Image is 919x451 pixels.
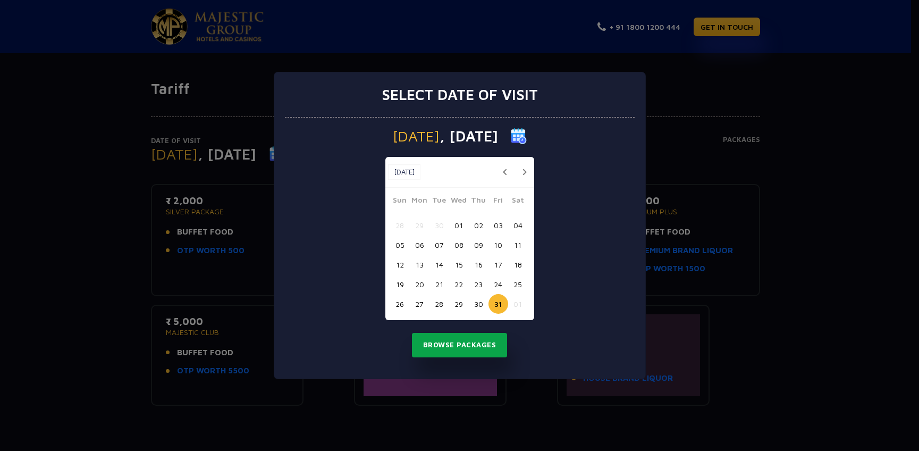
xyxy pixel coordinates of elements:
[508,235,528,255] button: 11
[508,215,528,235] button: 04
[429,215,449,235] button: 30
[440,129,498,144] span: , [DATE]
[511,128,527,144] img: calender icon
[429,235,449,255] button: 07
[449,274,469,294] button: 22
[469,294,488,314] button: 30
[488,294,508,314] button: 31
[449,235,469,255] button: 08
[429,255,449,274] button: 14
[508,194,528,209] span: Sat
[412,333,508,357] button: Browse Packages
[508,274,528,294] button: 25
[429,294,449,314] button: 28
[390,235,410,255] button: 05
[429,194,449,209] span: Tue
[508,255,528,274] button: 18
[488,194,508,209] span: Fri
[449,215,469,235] button: 01
[469,215,488,235] button: 02
[488,274,508,294] button: 24
[410,294,429,314] button: 27
[469,194,488,209] span: Thu
[390,255,410,274] button: 12
[469,235,488,255] button: 09
[449,294,469,314] button: 29
[488,235,508,255] button: 10
[488,215,508,235] button: 03
[488,255,508,274] button: 17
[508,294,528,314] button: 01
[390,274,410,294] button: 19
[390,294,410,314] button: 26
[410,235,429,255] button: 06
[429,274,449,294] button: 21
[393,129,440,144] span: [DATE]
[390,194,410,209] span: Sun
[382,86,538,104] h3: Select date of visit
[410,255,429,274] button: 13
[390,215,410,235] button: 28
[449,255,469,274] button: 15
[469,255,488,274] button: 16
[410,215,429,235] button: 29
[410,194,429,209] span: Mon
[388,164,420,180] button: [DATE]
[449,194,469,209] span: Wed
[410,274,429,294] button: 20
[469,274,488,294] button: 23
